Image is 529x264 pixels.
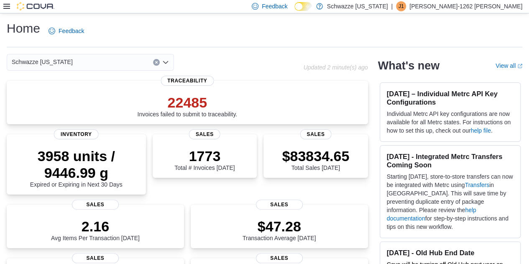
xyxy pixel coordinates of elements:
p: 22485 [137,94,237,111]
span: Sales [72,200,119,210]
div: Avg Items Per Transaction [DATE] [51,218,140,241]
span: Sales [300,129,331,139]
button: Clear input [153,59,160,66]
div: Transaction Average [DATE] [243,218,316,241]
p: $47.28 [243,218,316,235]
img: Cova [17,2,54,10]
div: Jeremy-1262 Goins [396,1,406,11]
h2: What's new [378,59,440,72]
span: Sales [72,253,119,263]
p: $83834.65 [282,148,349,164]
div: Total # Invoices [DATE] [174,148,235,171]
button: Open list of options [162,59,169,66]
a: Feedback [45,23,87,39]
h3: [DATE] - Old Hub End Date [387,249,514,257]
span: Sales [256,200,303,210]
p: 3958 units / 9446.99 g [13,148,139,181]
input: Dark Mode [294,2,312,11]
p: Updated 2 minute(s) ago [303,64,368,71]
a: help file [470,127,491,134]
span: J1 [399,1,404,11]
div: Total Sales [DATE] [282,148,349,171]
p: Schwazze [US_STATE] [327,1,388,11]
p: 2.16 [51,218,140,235]
p: Starting [DATE], store-to-store transfers can now be integrated with Metrc using in [GEOGRAPHIC_D... [387,172,514,231]
div: Expired or Expiring in Next 30 Days [13,148,139,188]
p: [PERSON_NAME]-1262 [PERSON_NAME] [409,1,522,11]
a: help documentation [387,207,476,222]
a: Transfers [465,182,489,188]
span: Schwazze [US_STATE] [12,57,73,67]
span: Sales [256,253,303,263]
span: Feedback [262,2,287,10]
h3: [DATE] - Integrated Metrc Transfers Coming Soon [387,152,514,169]
div: Invoices failed to submit to traceability. [137,94,237,118]
a: View allExternal link [496,62,522,69]
h1: Home [7,20,40,37]
p: Individual Metrc API key configurations are now available for all Metrc states. For instructions ... [387,110,514,135]
h3: [DATE] – Individual Metrc API Key Configurations [387,90,514,106]
span: Sales [189,129,220,139]
p: | [391,1,393,11]
span: Inventory [54,129,99,139]
span: Traceability [161,76,214,86]
span: Feedback [59,27,84,35]
svg: External link [517,64,522,69]
p: 1773 [174,148,235,164]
